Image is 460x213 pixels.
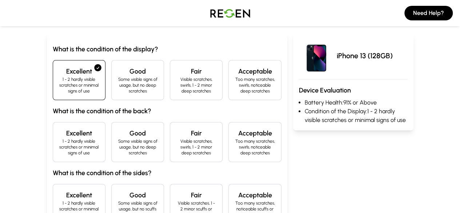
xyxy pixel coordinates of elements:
h4: Excellent [59,128,99,138]
h3: What is the condition of the back? [53,106,281,116]
p: 1 - 2 hardly visible scratches or minimal signs of use [59,76,99,94]
p: Visible scratches, swirls, 1 - 2 minor deep scratches [176,76,216,94]
h3: What is the condition of the sides? [53,168,281,178]
li: Condition of the Display: 1 - 2 hardly visible scratches or minimal signs of use [305,107,408,125]
h4: Acceptable [235,66,275,76]
h4: Fair [176,66,216,76]
h4: Excellent [59,66,99,76]
h4: Acceptable [235,128,275,138]
h4: Excellent [59,190,99,200]
h4: Fair [176,128,216,138]
li: Battery Health: 91% or Above [305,98,408,107]
button: Need Help? [404,6,453,20]
p: Visible scratches, swirls, 1 - 2 minor deep scratches [176,138,216,156]
p: Too many scratches, swirls, noticeable deep scratches [235,138,275,156]
p: Too many scratches, swirls, noticeable deep scratches [235,76,275,94]
p: Some visible signs of usage, but no deep scratches [117,76,158,94]
h4: Good [117,66,158,76]
p: 1 - 2 hardly visible scratches or minimal signs of use [59,138,99,156]
img: iPhone 13 [299,38,334,73]
h4: Acceptable [235,190,275,200]
img: Logo [205,3,256,23]
h3: What is the condition of the display? [53,44,281,54]
p: iPhone 13 (128GB) [337,51,393,61]
h4: Fair [176,190,216,200]
h4: Good [117,128,158,138]
h4: Good [117,190,158,200]
h3: Device Evaluation [299,85,408,95]
p: Some visible signs of usage, but no deep scratches [117,138,158,156]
